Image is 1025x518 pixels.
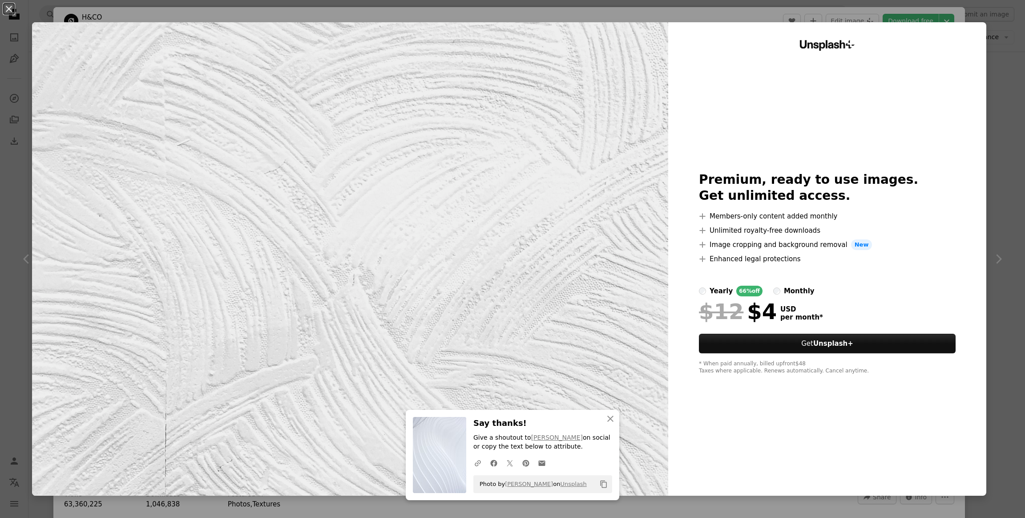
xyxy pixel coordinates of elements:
[699,239,956,250] li: Image cropping and background removal
[531,434,583,441] a: [PERSON_NAME]
[699,211,956,222] li: Members-only content added monthly
[502,454,518,472] a: Share on Twitter
[534,454,550,472] a: Share over email
[773,287,780,295] input: monthly
[699,360,956,375] div: * When paid annually, billed upfront $48 Taxes where applicable. Renews automatically. Cancel any...
[699,254,956,264] li: Enhanced legal protections
[699,300,777,323] div: $4
[780,313,823,321] span: per month *
[505,481,553,487] a: [PERSON_NAME]
[699,225,956,236] li: Unlimited royalty-free downloads
[780,305,823,313] span: USD
[851,239,872,250] span: New
[813,340,853,348] strong: Unsplash+
[596,477,611,492] button: Copy to clipboard
[560,481,586,487] a: Unsplash
[699,172,956,204] h2: Premium, ready to use images. Get unlimited access.
[475,477,587,491] span: Photo by on
[784,286,815,296] div: monthly
[518,454,534,472] a: Share on Pinterest
[473,433,612,451] p: Give a shoutout to on social or copy the text below to attribute.
[473,417,612,430] h3: Say thanks!
[699,287,706,295] input: yearly66%off
[710,286,733,296] div: yearly
[486,454,502,472] a: Share on Facebook
[736,286,763,296] div: 66% off
[699,334,956,353] button: GetUnsplash+
[699,300,743,323] span: $12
